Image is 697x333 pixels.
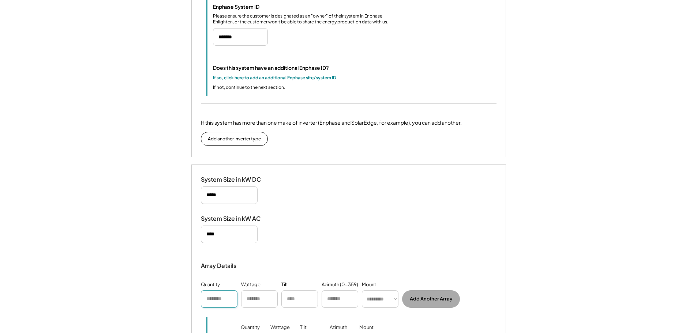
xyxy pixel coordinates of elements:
div: If this system has more than one make of inverter (Enphase and SolarEdge, for example), you can a... [201,119,462,126]
div: If not, continue to the next section. [213,84,285,91]
div: Enphase System ID [213,3,286,10]
div: Does this system have an additional Enphase ID? [213,64,329,72]
div: Mount [362,281,376,288]
div: Tilt [281,281,288,288]
div: Array Details [201,261,237,270]
div: If so, click here to add an additional Enphase site/system ID [213,75,336,81]
div: Quantity [201,281,220,288]
div: Azimuth (0-359) [322,281,358,288]
div: Wattage [241,281,261,288]
div: System Size in kW AC [201,215,274,223]
div: Please ensure the customer is designated as an "owner" of their system in Enphase Enlighten, or t... [213,13,396,26]
button: Add another inverter type [201,132,268,146]
button: Add Another Array [402,290,460,308]
div: System Size in kW DC [201,176,274,183]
